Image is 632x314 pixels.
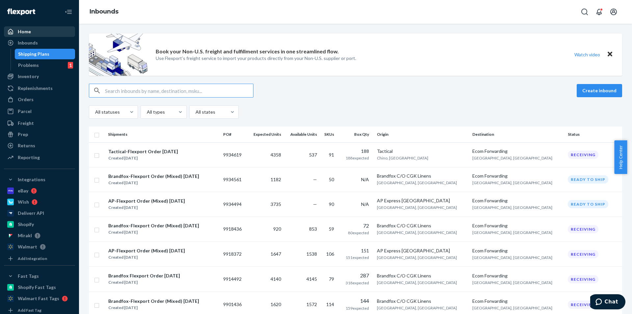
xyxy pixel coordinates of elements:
a: Deliverr API [4,208,75,218]
span: 4358 [271,152,281,157]
span: 1620 [271,301,281,307]
div: Created [DATE] [108,180,199,186]
div: Integrations [18,176,45,183]
a: Shopify [4,219,75,230]
div: Ecom Forwarding [472,197,563,204]
div: AP-Flexport Order (Mixed) [DATE] [108,247,185,254]
a: Inbounds [90,8,118,15]
a: Problems1 [15,60,75,71]
span: 80 expected [348,230,369,235]
div: Created [DATE] [108,279,180,286]
td: 9934561 [221,167,247,192]
td: 9934494 [221,192,247,216]
div: Created [DATE] [108,229,199,236]
button: Fast Tags [4,271,75,281]
span: 151 expected [346,255,369,260]
div: Shipping Plans [18,51,49,57]
span: — [313,177,317,182]
span: 50 [329,177,334,182]
div: Ready to ship [568,200,608,208]
div: Add Integration [18,256,47,261]
span: [GEOGRAPHIC_DATA], [GEOGRAPHIC_DATA] [472,180,552,185]
div: Home [18,28,31,35]
th: Destination [470,127,565,142]
span: 4145 [306,276,317,282]
a: Shopify Fast Tags [4,282,75,293]
a: Reporting [4,152,75,163]
button: Watch video [570,50,604,59]
a: Shipping Plans [15,49,75,59]
div: Wish [18,199,29,205]
div: Created [DATE] [108,304,199,311]
button: Close [606,50,614,59]
span: 1647 [271,251,281,257]
th: Shipments [105,127,221,142]
div: Brandfox-Flexport Order (Mixed) [DATE] [108,222,199,229]
th: Expected Units [247,127,284,142]
span: 1538 [306,251,317,257]
div: Parcel [18,108,32,115]
a: Walmart Fast Tags [4,293,75,304]
input: All statuses [94,109,95,115]
div: 144 [342,297,369,305]
span: Help Center [614,140,627,174]
span: [GEOGRAPHIC_DATA], [GEOGRAPHIC_DATA] [377,205,457,210]
div: Orders [18,96,34,103]
td: 9934619 [221,142,247,167]
div: Brandfox C/O CGK Linens [377,272,467,279]
div: Add Fast Tag [18,307,41,313]
a: Prep [4,129,75,140]
a: Freight [4,118,75,128]
input: All types [146,109,147,115]
span: N/A [361,201,369,207]
span: 1182 [271,177,281,182]
span: [GEOGRAPHIC_DATA], [GEOGRAPHIC_DATA] [377,305,457,310]
div: 72 [342,222,369,230]
div: Brandfox-Flexport Order (Mixed) [DATE] [108,298,199,304]
div: Ecom Forwarding [472,222,563,229]
div: Inventory [18,73,39,80]
div: Ecom Forwarding [472,298,563,304]
span: 188 expected [346,156,369,160]
div: Created [DATE] [108,155,178,161]
div: 151 [342,247,369,254]
span: [GEOGRAPHIC_DATA], [GEOGRAPHIC_DATA] [377,180,457,185]
span: 79 [329,276,334,282]
span: 318 expected [346,280,369,285]
span: 90 [329,201,334,207]
img: Flexport logo [7,9,35,15]
div: eBay [18,187,28,194]
th: Box Qty [339,127,374,142]
button: Close Navigation [62,5,75,18]
div: Receiving [568,300,598,309]
span: [GEOGRAPHIC_DATA], [GEOGRAPHIC_DATA] [472,255,552,260]
div: AP Express [GEOGRAPHIC_DATA] [377,197,467,204]
span: 537 [309,152,317,157]
a: Add Integration [4,255,75,263]
th: PO# [221,127,247,142]
span: [GEOGRAPHIC_DATA], [GEOGRAPHIC_DATA] [472,280,552,285]
td: 9914492 [221,267,247,292]
a: Returns [4,140,75,151]
span: [GEOGRAPHIC_DATA], [GEOGRAPHIC_DATA] [472,156,552,160]
div: Inbounds [18,40,38,46]
div: Ecom Forwarding [472,247,563,254]
span: 4140 [271,276,281,282]
a: Walmart [4,242,75,252]
span: 1572 [306,301,317,307]
a: Home [4,26,75,37]
div: Freight [18,120,34,127]
div: AP Express [GEOGRAPHIC_DATA] [377,247,467,254]
div: Replenishments [18,85,53,92]
a: Parcel [4,106,75,117]
span: 114 [326,301,334,307]
span: [GEOGRAPHIC_DATA], [GEOGRAPHIC_DATA] [472,305,552,310]
div: Shopify [18,221,34,228]
button: Create inbound [577,84,622,97]
a: Inbounds [4,38,75,48]
td: 9918436 [221,216,247,242]
a: Inventory [4,71,75,82]
span: [GEOGRAPHIC_DATA], [GEOGRAPHIC_DATA] [377,230,457,235]
a: Mirakl [4,230,75,241]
